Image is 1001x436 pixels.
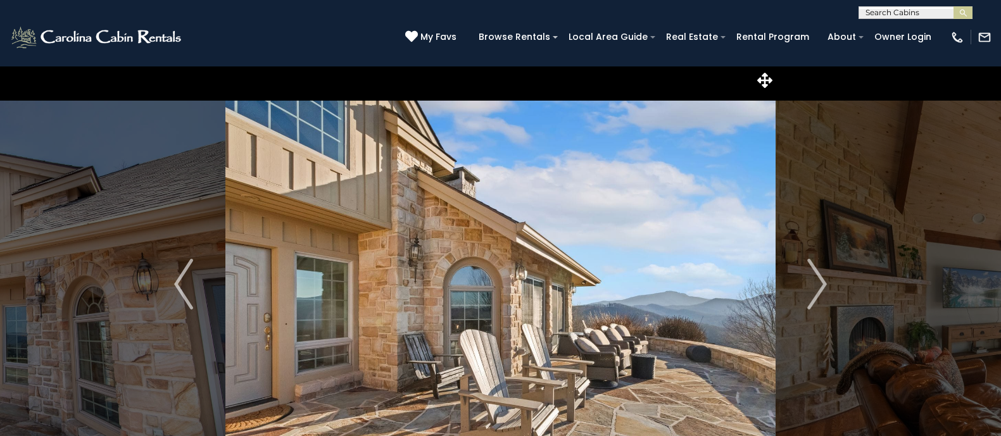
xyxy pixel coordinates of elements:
[9,25,185,50] img: White-1-2.png
[174,259,193,309] img: arrow
[950,30,964,44] img: phone-regular-white.png
[730,27,815,47] a: Rental Program
[808,259,827,309] img: arrow
[978,30,992,44] img: mail-regular-white.png
[868,27,938,47] a: Owner Login
[472,27,557,47] a: Browse Rentals
[821,27,862,47] a: About
[420,30,456,44] span: My Favs
[660,27,724,47] a: Real Estate
[562,27,654,47] a: Local Area Guide
[405,30,460,44] a: My Favs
